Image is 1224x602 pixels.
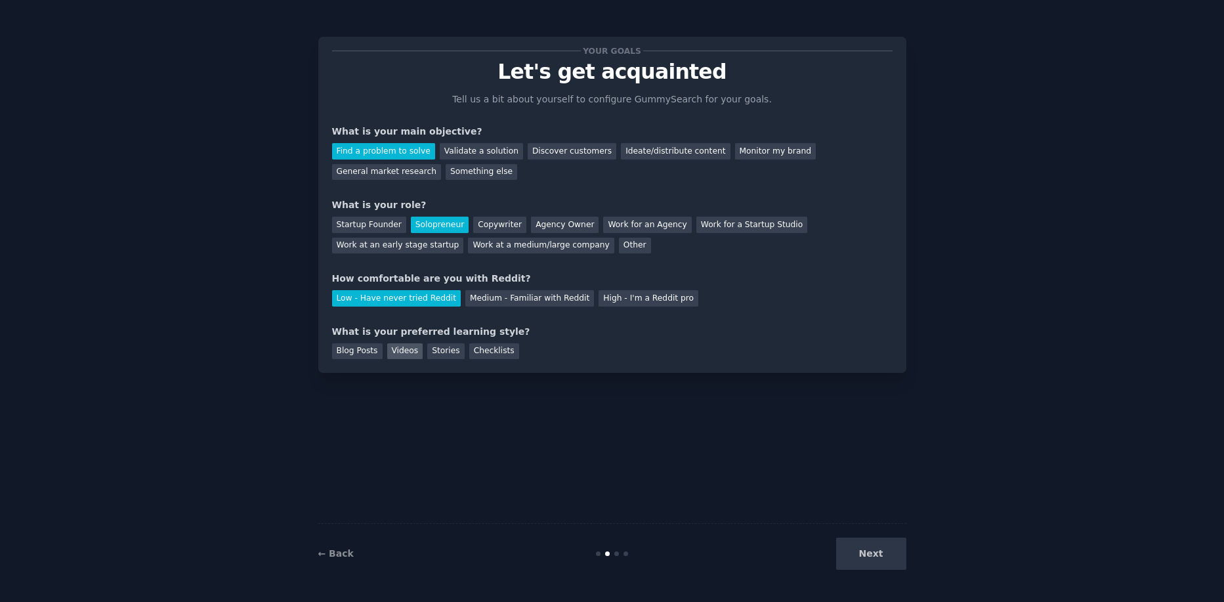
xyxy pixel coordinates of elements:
[332,60,893,83] p: Let's get acquainted
[531,217,599,233] div: Agency Owner
[332,290,461,307] div: Low - Have never tried Reddit
[473,217,526,233] div: Copywriter
[621,143,730,160] div: Ideate/distribute content
[332,217,406,233] div: Startup Founder
[528,143,616,160] div: Discover customers
[447,93,778,106] p: Tell us a bit about yourself to configure GummySearch for your goals.
[465,290,594,307] div: Medium - Familiar with Reddit
[411,217,469,233] div: Solopreneur
[332,238,464,254] div: Work at an early stage startup
[332,143,435,160] div: Find a problem to solve
[696,217,807,233] div: Work for a Startup Studio
[332,125,893,139] div: What is your main objective?
[440,143,523,160] div: Validate a solution
[468,238,614,254] div: Work at a medium/large company
[446,164,517,181] div: Something else
[735,143,816,160] div: Monitor my brand
[332,164,442,181] div: General market research
[332,343,383,360] div: Blog Posts
[318,548,354,559] a: ← Back
[427,343,464,360] div: Stories
[619,238,651,254] div: Other
[332,272,893,286] div: How comfortable are you with Reddit?
[332,325,893,339] div: What is your preferred learning style?
[469,343,519,360] div: Checklists
[387,343,423,360] div: Videos
[599,290,698,307] div: High - I'm a Reddit pro
[581,44,644,58] span: Your goals
[603,217,691,233] div: Work for an Agency
[332,198,893,212] div: What is your role?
